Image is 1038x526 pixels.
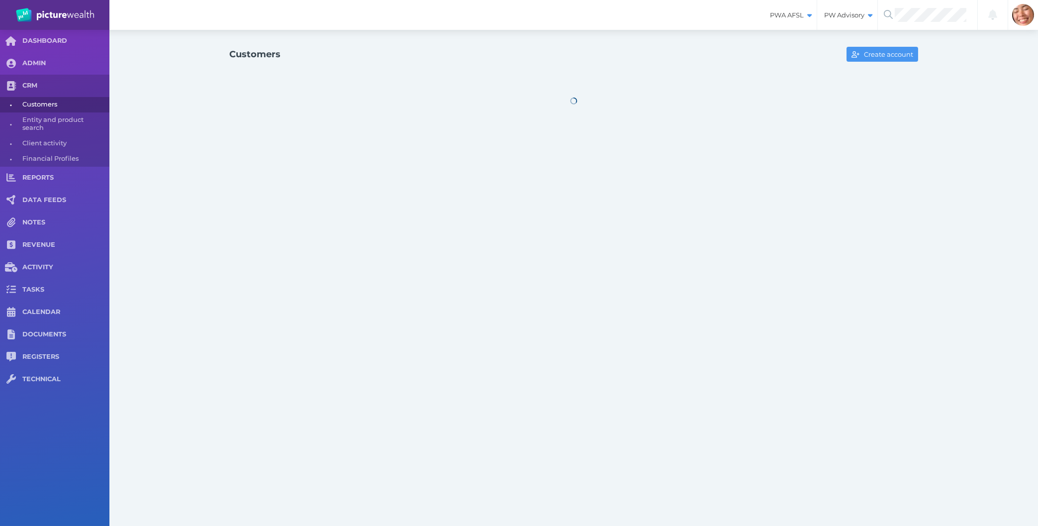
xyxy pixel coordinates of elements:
[22,375,109,384] span: TECHNICAL
[22,241,109,249] span: REVENUE
[22,82,109,90] span: CRM
[22,174,109,182] span: REPORTS
[1012,4,1034,26] img: Sabrina Mena
[22,353,109,361] span: REGISTERS
[22,37,109,45] span: DASHBOARD
[22,59,109,68] span: ADMIN
[22,97,106,112] span: Customers
[847,47,918,62] button: Create account
[16,8,94,22] img: PW
[22,263,109,272] span: ACTIVITY
[22,196,109,205] span: DATA FEEDS
[22,112,106,136] span: Entity and product search
[22,136,106,151] span: Client activity
[862,50,918,58] span: Create account
[22,308,109,316] span: CALENDAR
[22,330,109,339] span: DOCUMENTS
[763,11,817,19] span: PWA AFSL
[22,218,109,227] span: NOTES
[230,49,281,60] h1: Customers
[22,151,106,167] span: Financial Profiles
[817,11,877,19] span: PW Advisory
[22,286,109,294] span: TASKS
